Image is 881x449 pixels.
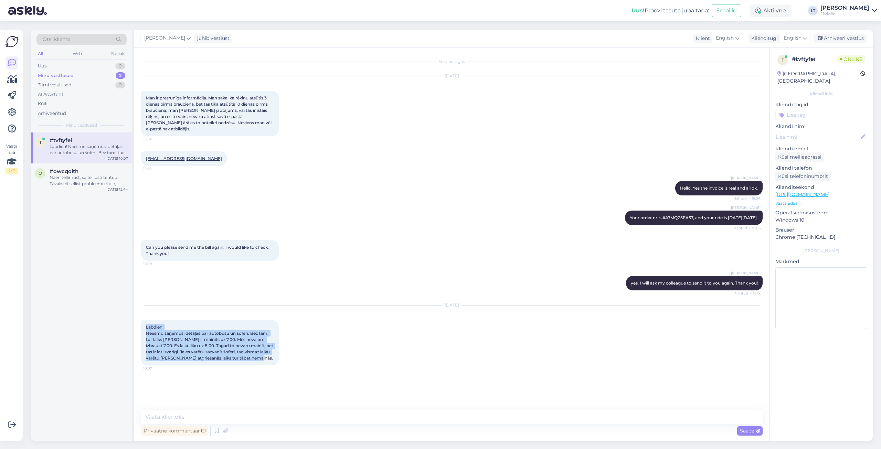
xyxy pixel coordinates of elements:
[631,7,709,15] div: Proovi tasuta juba täna:
[775,234,867,241] p: Chrome [TECHNICAL_ID]
[630,215,758,220] span: Your order nr is #A7MQZ5FA57, and your ride is [DATE][DATE].
[116,72,125,79] div: 2
[775,101,867,108] p: Kliendi tag'id
[50,143,128,156] div: Labdien! Neesmu saņēmusi detaļas par autobusu un šoferi. Bez tam, tur laiks [PERSON_NAME] ir main...
[71,49,83,58] div: Web
[146,95,273,131] span: Man ir pretrunīga informācija. Man saka, ka rēķinu atsūtīs 3 dienas pirms brauciena, bet tas tika...
[776,133,859,141] input: Lisa nimi
[749,35,778,42] div: Klienditugi
[50,174,128,187] div: Näen tellimust, saite ilusti tehtud. Tavaliselt sellist probleemi ei ole, saame ehk [PERSON_NAME]...
[775,164,867,172] p: Kliendi telefon
[731,175,761,181] span: [PERSON_NAME]
[820,5,869,11] div: [PERSON_NAME]
[808,6,818,15] div: LT
[777,70,860,85] div: [GEOGRAPHIC_DATA], [GEOGRAPHIC_DATA]
[775,209,867,216] p: Operatsioonisüsteem
[631,7,645,14] b: Uus!
[141,73,763,79] div: [DATE]
[731,205,761,210] span: [PERSON_NAME]
[820,5,877,16] a: [PERSON_NAME]Mobifer
[6,35,19,48] img: Askly Logo
[784,34,802,42] span: English
[782,57,784,63] span: t
[38,91,63,98] div: AI Assistent
[36,49,44,58] div: All
[39,140,42,145] span: t
[775,123,867,130] p: Kliendi nimi
[775,200,867,206] p: Vaata edasi ...
[50,168,78,174] span: #owcqolth
[115,82,125,88] div: 0
[146,156,222,161] a: [EMAIL_ADDRESS][DOMAIN_NAME]
[143,261,169,266] span: 16:09
[750,4,792,17] div: Aktiivne
[194,35,230,42] div: juhib vestlust
[38,82,72,88] div: Tiimi vestlused
[775,258,867,265] p: Märkmed
[734,225,761,231] span: Nähtud ✓ 16:06
[110,49,127,58] div: Socials
[38,100,48,107] div: Kõik
[50,137,72,143] span: #tvftyfei
[143,166,169,171] span: 15:56
[43,36,70,43] span: Otsi kliente
[6,143,18,174] div: Vaata siia
[141,58,763,65] div: Vestlus algas
[735,291,761,296] span: Nähtud ✓ 16:12
[775,145,867,152] p: Kliendi email
[66,122,97,128] span: Minu vestlused
[775,184,867,191] p: Klienditeekond
[775,248,867,254] div: [PERSON_NAME]
[143,137,169,142] span: 15:54
[740,428,760,434] span: Saada
[146,324,274,361] span: Labdien! Neesmu saņēmusi detaļas par autobusu un šoferi. Bez tam, tur laiks [PERSON_NAME] ir main...
[143,366,169,371] span: 10:07
[792,55,837,63] div: # tvftyfei
[716,34,734,42] span: English
[693,35,710,42] div: Klient
[38,72,74,79] div: Minu vestlused
[38,63,46,70] div: Uus
[141,302,763,308] div: [DATE]
[775,216,867,224] p: Windows 10
[775,226,867,234] p: Brauser
[733,196,761,201] span: Nähtud ✓ 16:04
[837,55,865,63] span: Online
[712,4,741,17] button: Emailid
[106,187,128,192] div: [DATE] 12:44
[775,152,824,162] div: Küsi meiliaadressi
[38,110,66,117] div: Arhiveeritud
[6,168,18,174] div: 2 / 3
[115,63,125,70] div: 0
[814,34,867,43] div: Arhiveeri vestlus
[775,172,831,181] div: Küsi telefoninumbrit
[144,34,185,42] span: [PERSON_NAME]
[775,91,867,97] div: Kliendi info
[820,11,869,16] div: Mobifer
[731,270,761,276] span: [PERSON_NAME]
[146,245,270,256] span: Can you please send me the bill again. I would like to check. Thank you!
[106,156,128,161] div: [DATE] 10:07
[141,426,208,436] div: Privaatne kommentaar
[775,110,867,120] input: Lisa tag
[631,280,758,286] span: yes, I will ask my colleague to send it to you again. Thank you!
[39,171,42,176] span: o
[775,191,829,197] a: [URL][DOMAIN_NAME]
[680,185,758,191] span: Hello, Yes the invoice is real and all ok.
